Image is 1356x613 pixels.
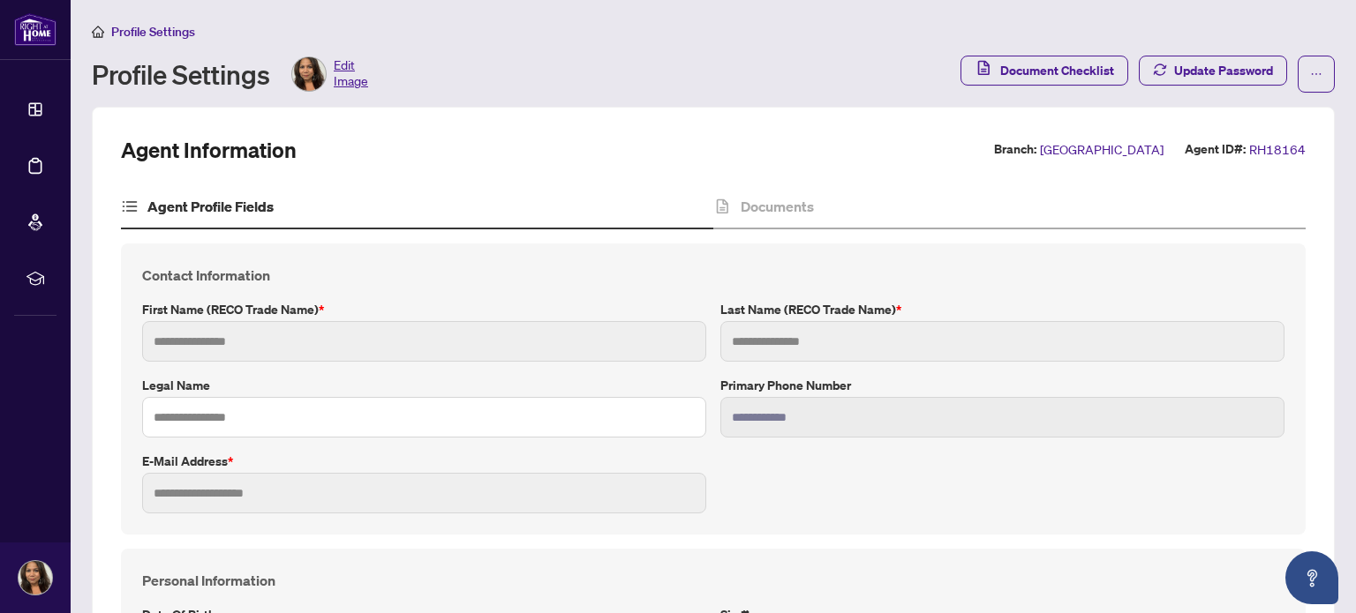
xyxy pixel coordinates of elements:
[142,300,706,319] label: First Name (RECO Trade Name)
[741,196,814,217] h4: Documents
[1285,551,1338,604] button: Open asap
[121,136,297,164] h2: Agent Information
[14,13,56,46] img: logo
[111,24,195,40] span: Profile Settings
[142,452,706,471] label: E-mail Address
[142,570,1284,591] h4: Personal Information
[1310,68,1322,80] span: ellipsis
[334,56,368,92] span: Edit Image
[147,196,274,217] h4: Agent Profile Fields
[994,139,1036,160] label: Branch:
[19,561,52,594] img: Profile Icon
[720,376,1284,395] label: Primary Phone Number
[1174,56,1273,85] span: Update Password
[960,56,1128,86] button: Document Checklist
[292,57,326,91] img: Profile Icon
[1040,139,1164,160] span: [GEOGRAPHIC_DATA]
[142,265,1284,286] h4: Contact Information
[1185,139,1246,160] label: Agent ID#:
[1249,139,1306,160] span: RH18164
[142,376,706,395] label: Legal Name
[1139,56,1287,86] button: Update Password
[92,26,104,38] span: home
[92,56,368,92] div: Profile Settings
[1000,56,1114,85] span: Document Checklist
[720,300,1284,319] label: Last Name (RECO Trade Name)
